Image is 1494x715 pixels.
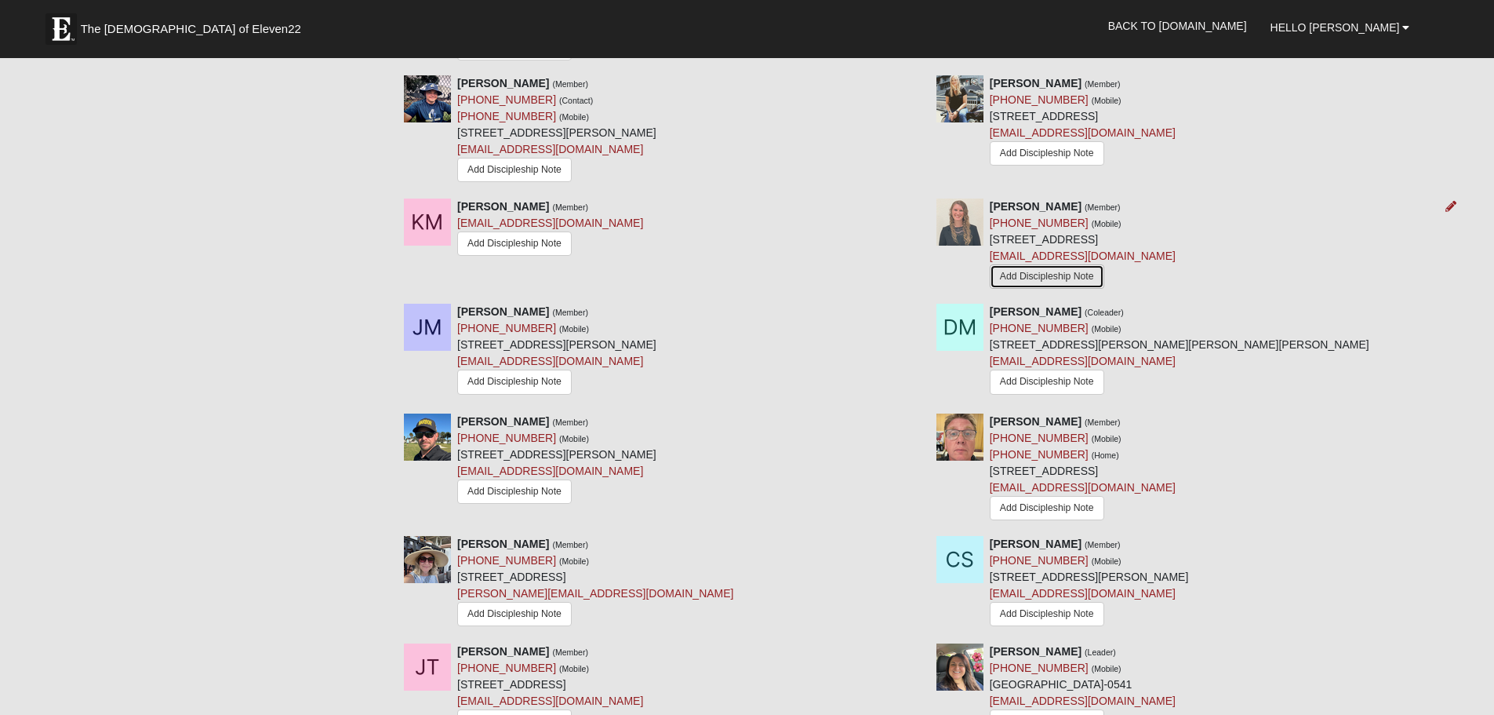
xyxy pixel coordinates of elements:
[81,21,301,37] span: The [DEMOGRAPHIC_DATA] of Eleven22
[990,75,1176,170] div: [STREET_ADDRESS]
[990,93,1089,106] a: [PHONE_NUMBER]
[457,662,556,674] a: [PHONE_NUMBER]
[990,322,1089,334] a: [PHONE_NUMBER]
[457,538,549,550] strong: [PERSON_NAME]
[552,648,588,657] small: (Member)
[990,602,1104,626] a: Add Discipleship Note
[457,143,643,155] a: [EMAIL_ADDRESS][DOMAIN_NAME]
[990,264,1104,289] a: Add Discipleship Note
[457,536,733,632] div: [STREET_ADDRESS]
[38,5,351,45] a: The [DEMOGRAPHIC_DATA] of Eleven22
[990,77,1081,89] strong: [PERSON_NAME]
[1096,6,1259,46] a: Back to [DOMAIN_NAME]
[457,322,556,334] a: [PHONE_NUMBER]
[552,202,588,212] small: (Member)
[990,250,1176,262] a: [EMAIL_ADDRESS][DOMAIN_NAME]
[990,305,1081,318] strong: [PERSON_NAME]
[1270,21,1400,34] span: Hello [PERSON_NAME]
[457,217,643,229] a: [EMAIL_ADDRESS][DOMAIN_NAME]
[457,304,656,398] div: [STREET_ADDRESS][PERSON_NAME]
[990,538,1081,550] strong: [PERSON_NAME]
[552,418,588,427] small: (Member)
[990,587,1176,600] a: [EMAIL_ADDRESS][DOMAIN_NAME]
[559,96,593,105] small: (Contact)
[1085,540,1121,549] small: (Member)
[990,217,1089,229] a: [PHONE_NUMBER]
[1085,648,1116,657] small: (Leader)
[559,556,589,566] small: (Mobile)
[457,77,549,89] strong: [PERSON_NAME]
[552,540,588,549] small: (Member)
[457,158,572,182] a: Add Discipleship Note
[990,645,1081,658] strong: [PERSON_NAME]
[990,370,1104,394] a: Add Discipleship Note
[552,79,588,89] small: (Member)
[1092,219,1121,228] small: (Mobile)
[457,414,656,508] div: [STREET_ADDRESS][PERSON_NAME]
[552,308,588,317] small: (Member)
[457,432,556,444] a: [PHONE_NUMBER]
[990,496,1104,520] a: Add Discipleship Note
[1085,308,1124,317] small: (Coleader)
[457,602,572,626] a: Add Discipleship Note
[990,355,1176,367] a: [EMAIL_ADDRESS][DOMAIN_NAME]
[990,481,1176,494] a: [EMAIL_ADDRESS][DOMAIN_NAME]
[457,645,549,658] strong: [PERSON_NAME]
[457,93,556,106] a: [PHONE_NUMBER]
[457,232,572,256] a: Add Discipleship Note
[457,465,643,477] a: [EMAIL_ADDRESS][DOMAIN_NAME]
[559,664,589,673] small: (Mobile)
[45,13,77,45] img: Eleven22 logo
[1259,8,1422,47] a: Hello [PERSON_NAME]
[1092,451,1119,460] small: (Home)
[1085,418,1121,427] small: (Member)
[990,662,1089,674] a: [PHONE_NUMBER]
[457,415,549,428] strong: [PERSON_NAME]
[1092,324,1121,334] small: (Mobile)
[990,414,1176,524] div: [STREET_ADDRESS]
[559,434,589,443] small: (Mobile)
[457,305,549,318] strong: [PERSON_NAME]
[990,304,1369,402] div: [STREET_ADDRESS][PERSON_NAME][PERSON_NAME][PERSON_NAME]
[990,141,1104,166] a: Add Discipleship Note
[990,199,1176,293] div: [STREET_ADDRESS]
[457,370,572,394] a: Add Discipleship Note
[457,110,556,122] a: [PHONE_NUMBER]
[1085,79,1121,89] small: (Member)
[990,200,1081,213] strong: [PERSON_NAME]
[1092,434,1121,443] small: (Mobile)
[457,75,656,186] div: [STREET_ADDRESS][PERSON_NAME]
[990,448,1089,461] a: [PHONE_NUMBER]
[457,355,643,367] a: [EMAIL_ADDRESS][DOMAIN_NAME]
[559,112,589,122] small: (Mobile)
[1085,202,1121,212] small: (Member)
[457,554,556,567] a: [PHONE_NUMBER]
[457,480,572,504] a: Add Discipleship Note
[457,587,733,600] a: [PERSON_NAME][EMAIL_ADDRESS][DOMAIN_NAME]
[559,324,589,334] small: (Mobile)
[457,200,549,213] strong: [PERSON_NAME]
[990,415,1081,428] strong: [PERSON_NAME]
[990,536,1189,630] div: [STREET_ADDRESS][PERSON_NAME]
[990,432,1089,444] a: [PHONE_NUMBER]
[990,126,1176,139] a: [EMAIL_ADDRESS][DOMAIN_NAME]
[1092,556,1121,566] small: (Mobile)
[1092,664,1121,673] small: (Mobile)
[990,554,1089,567] a: [PHONE_NUMBER]
[1092,96,1121,105] small: (Mobile)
